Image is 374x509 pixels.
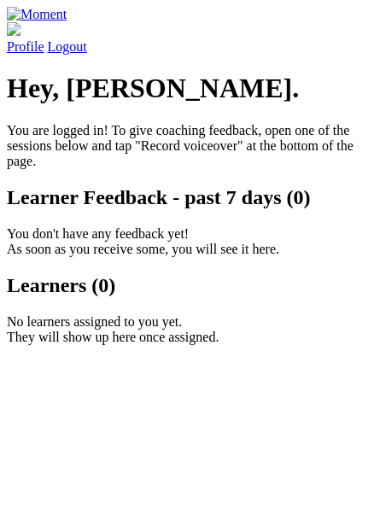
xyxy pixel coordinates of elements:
[7,73,367,104] h1: Hey, [PERSON_NAME].
[7,226,367,257] p: You don't have any feedback yet! As soon as you receive some, you will see it here.
[7,7,67,22] img: Moment
[7,186,367,209] h2: Learner Feedback - past 7 days (0)
[7,22,20,36] img: default_avatar-b4e2223d03051bc43aaaccfb402a43260a3f17acc7fafc1603fdf008d6cba3c9.png
[48,39,87,54] a: Logout
[7,123,367,169] p: You are logged in! To give coaching feedback, open one of the sessions below and tap "Record voic...
[7,314,367,345] p: No learners assigned to you yet. They will show up here once assigned.
[7,274,367,297] h2: Learners (0)
[7,22,367,54] a: Profile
